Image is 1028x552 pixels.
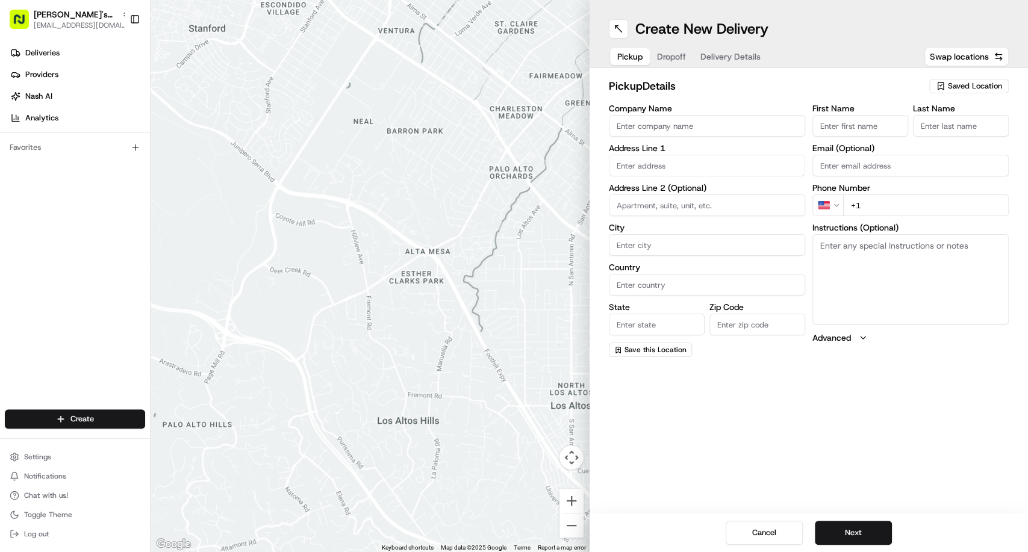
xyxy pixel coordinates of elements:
[5,448,145,465] button: Settings
[5,43,150,63] a: Deliveries
[37,187,99,196] span: Operations Team
[843,194,1009,216] input: Enter phone number
[559,489,584,513] button: Zoom in
[609,144,805,152] label: Address Line 1
[441,544,506,551] span: Map data ©2025 Google
[12,48,219,67] p: Welcome 👋
[5,108,150,128] a: Analytics
[5,409,145,429] button: Create
[34,20,130,30] button: [EMAIL_ADDRESS][DOMAIN_NAME]
[85,298,146,308] a: Powered byPylon
[609,78,923,95] h2: pickup Details
[812,223,1009,232] label: Instructions (Optional)
[97,264,198,286] a: 💻API Documentation
[24,529,49,539] span: Log out
[5,506,145,523] button: Toggle Theme
[709,314,805,335] input: Enter zip code
[12,12,36,36] img: Nash
[5,5,125,34] button: [PERSON_NAME]'s Fast Food - [GEOGRAPHIC_DATA][PERSON_NAME][EMAIL_ADDRESS][DOMAIN_NAME]
[617,51,643,63] span: Pickup
[54,127,166,137] div: We're available if you need us!
[101,187,105,196] span: •
[382,544,434,552] button: Keyboard shortcuts
[700,51,761,63] span: Delivery Details
[114,269,193,281] span: API Documentation
[24,452,51,462] span: Settings
[609,234,805,256] input: Enter city
[709,303,805,311] label: Zip Code
[812,144,1009,152] label: Email (Optional)
[514,544,531,551] a: Terms
[25,69,58,80] span: Providers
[559,513,584,538] button: Zoom out
[25,91,52,102] span: Nash AI
[538,544,586,551] a: Report a map error
[609,343,692,357] button: Save this Location
[812,115,908,137] input: Enter first name
[929,78,1009,95] button: Saved Location
[635,19,768,39] h1: Create New Delivery
[609,184,805,192] label: Address Line 2 (Optional)
[609,314,705,335] input: Enter state
[12,208,31,227] img: Operations Team
[12,157,81,166] div: Past conversations
[12,115,34,137] img: 1736555255976-a54dd68f-1ca7-489b-9aae-adbdc363a1c4
[913,115,1009,137] input: Enter last name
[25,48,60,58] span: Deliveries
[913,104,1009,113] label: Last Name
[5,526,145,542] button: Log out
[609,115,805,137] input: Enter company name
[54,115,198,127] div: Start new chat
[812,184,1009,192] label: Phone Number
[154,536,193,552] img: Google
[924,47,1009,66] button: Swap locations
[559,445,584,470] button: Map camera controls
[70,414,94,424] span: Create
[101,219,105,229] span: •
[24,491,68,500] span: Chat with us!
[5,487,145,504] button: Chat with us!
[812,155,1009,176] input: Enter email address
[12,270,22,280] div: 📗
[609,274,805,296] input: Enter country
[25,115,47,137] img: 1732323095091-59ea418b-cfe3-43c8-9ae0-d0d06d6fd42c
[609,155,805,176] input: Enter address
[12,175,31,194] img: Operations Team
[609,104,805,113] label: Company Name
[625,345,687,355] span: Save this Location
[24,269,92,281] span: Knowledge Base
[154,536,193,552] a: Open this area in Google Maps (opens a new window)
[5,65,150,84] a: Providers
[812,332,1009,344] button: Advanced
[609,194,805,216] input: Apartment, suite, unit, etc.
[34,8,117,20] button: [PERSON_NAME]'s Fast Food - [GEOGRAPHIC_DATA][PERSON_NAME]
[609,223,805,232] label: City
[108,219,132,229] span: [DATE]
[24,510,72,519] span: Toggle Theme
[812,332,851,344] label: Advanced
[930,51,989,63] span: Swap locations
[657,51,686,63] span: Dropoff
[120,299,146,308] span: Pylon
[5,468,145,485] button: Notifications
[5,87,150,106] a: Nash AI
[25,113,58,123] span: Analytics
[102,270,111,280] div: 💻
[948,81,1002,91] span: Saved Location
[815,521,892,545] button: Next
[108,187,137,196] span: 3:32 PM
[5,138,145,157] div: Favorites
[609,303,705,311] label: State
[812,104,908,113] label: First Name
[37,219,99,229] span: Operations Team
[205,119,219,133] button: Start new chat
[187,154,219,169] button: See all
[609,263,805,271] label: Country
[24,471,66,481] span: Notifications
[31,78,199,90] input: Clear
[7,264,97,286] a: 📗Knowledge Base
[726,521,803,545] button: Cancel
